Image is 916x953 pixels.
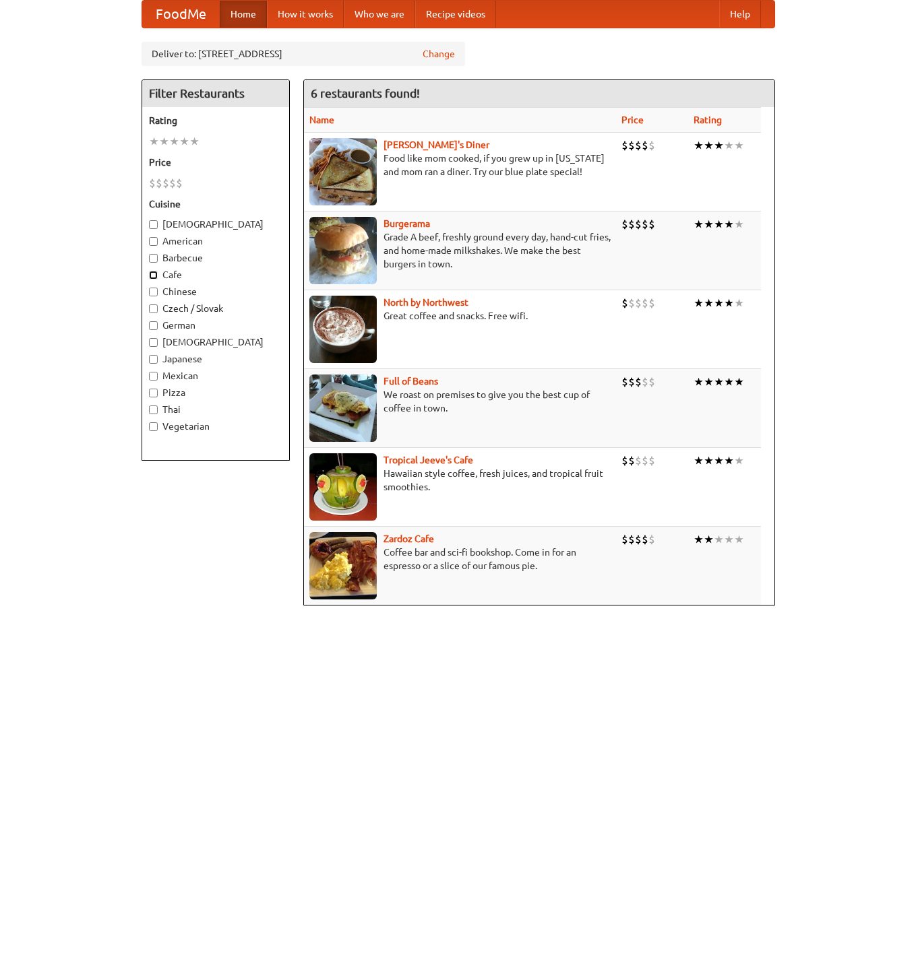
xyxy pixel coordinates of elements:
[149,237,158,246] input: American
[642,453,648,468] li: $
[628,296,635,310] li: $
[621,114,644,125] a: Price
[628,138,635,153] li: $
[734,374,744,389] li: ★
[734,296,744,310] li: ★
[635,217,642,232] li: $
[621,453,628,468] li: $
[635,296,642,310] li: $
[648,138,655,153] li: $
[642,217,648,232] li: $
[149,422,158,431] input: Vegetarian
[724,296,734,310] li: ★
[149,156,282,169] h5: Price
[149,369,282,383] label: Mexican
[714,138,724,153] li: ★
[724,217,734,232] li: ★
[149,355,158,364] input: Japanese
[694,374,704,389] li: ★
[309,467,611,494] p: Hawaiian style coffee, fresh juices, and tropical fruit smoothies.
[309,230,611,271] p: Grade A beef, freshly ground every day, hand-cut fries, and home-made milkshakes. We make the bes...
[628,453,635,468] li: $
[159,134,169,149] li: ★
[149,218,282,231] label: [DEMOGRAPHIC_DATA]
[621,532,628,547] li: $
[179,134,189,149] li: ★
[704,532,714,547] li: ★
[384,218,430,229] a: Burgerama
[648,532,655,547] li: $
[149,372,158,381] input: Mexican
[384,376,438,387] a: Full of Beans
[694,453,704,468] li: ★
[704,374,714,389] li: ★
[635,138,642,153] li: $
[176,176,183,191] li: $
[628,217,635,232] li: $
[149,352,282,366] label: Japanese
[635,532,642,547] li: $
[309,374,377,442] img: beans.jpg
[149,176,156,191] li: $
[415,1,496,28] a: Recipe videos
[384,139,489,150] b: [PERSON_NAME]'s Diner
[149,134,159,149] li: ★
[704,217,714,232] li: ★
[628,532,635,547] li: $
[621,296,628,310] li: $
[714,532,724,547] li: ★
[309,114,334,125] a: Name
[344,1,415,28] a: Who we are
[149,197,282,211] h5: Cuisine
[724,138,734,153] li: ★
[635,453,642,468] li: $
[648,453,655,468] li: $
[628,374,635,389] li: $
[149,251,282,265] label: Barbecue
[642,296,648,310] li: $
[149,321,158,330] input: German
[142,1,220,28] a: FoodMe
[734,217,744,232] li: ★
[714,217,724,232] li: ★
[309,532,377,599] img: zardoz.jpg
[724,453,734,468] li: ★
[714,453,724,468] li: ★
[149,338,158,347] input: [DEMOGRAPHIC_DATA]
[142,42,465,66] div: Deliver to: [STREET_ADDRESS]
[149,285,282,298] label: Chinese
[621,138,628,153] li: $
[309,296,377,363] img: north.jpg
[648,217,655,232] li: $
[169,176,176,191] li: $
[149,335,282,349] label: [DEMOGRAPHIC_DATA]
[724,532,734,547] li: ★
[734,532,744,547] li: ★
[149,220,158,229] input: [DEMOGRAPHIC_DATA]
[149,271,158,280] input: Cafe
[149,403,282,416] label: Thai
[694,217,704,232] li: ★
[423,47,455,61] a: Change
[309,138,377,205] img: sallys.jpg
[704,296,714,310] li: ★
[719,1,761,28] a: Help
[149,405,158,414] input: Thai
[149,319,282,332] label: German
[309,546,611,572] p: Coffee bar and sci-fi bookshop. Come in for an espresso or a slice of our famous pie.
[149,254,158,263] input: Barbecue
[309,309,611,323] p: Great coffee and snacks. Free wifi.
[149,420,282,433] label: Vegetarian
[309,388,611,415] p: We roast on premises to give you the best cup of coffee in town.
[267,1,344,28] a: How it works
[704,453,714,468] li: ★
[648,374,655,389] li: $
[734,138,744,153] li: ★
[384,297,468,308] a: North by Northwest
[149,389,158,397] input: Pizza
[189,134,200,149] li: ★
[162,176,169,191] li: $
[384,533,434,544] a: Zardoz Cafe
